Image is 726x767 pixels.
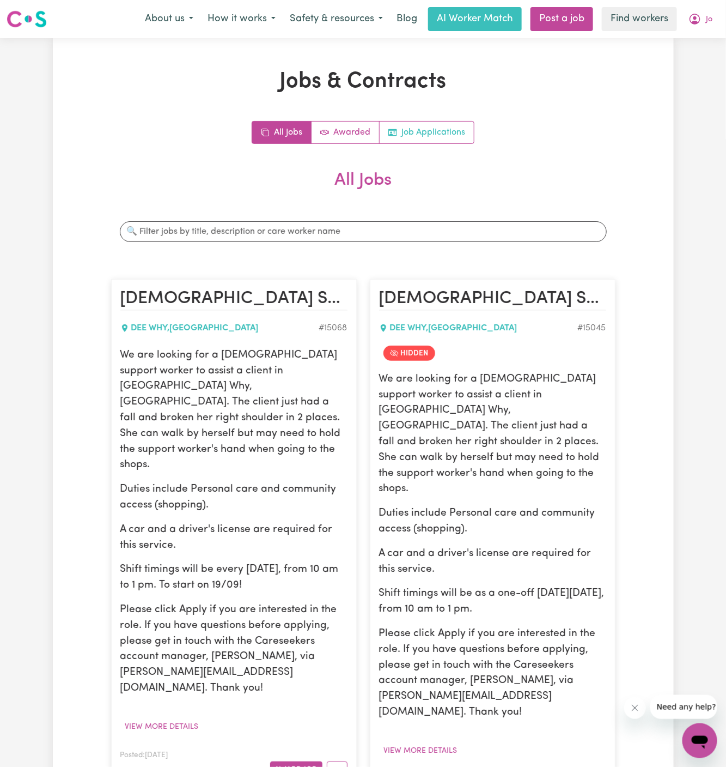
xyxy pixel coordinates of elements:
h2: Female Support Worker Needed In Dee Why, NSW [120,288,347,310]
img: Careseekers logo [7,9,47,29]
button: How it works [200,8,283,31]
p: Duties include Personal care and community access (shopping). [379,506,606,537]
p: A car and a driver's license are required for this service. [120,522,347,554]
a: AI Worker Match [428,7,522,31]
span: Jo [706,14,712,26]
p: Duties include Personal care and community access (shopping). [120,482,347,514]
a: All jobs [252,122,312,143]
p: Shift timings will be as a one-off [DATE][DATE], from 10 am to 1 pm. [379,586,606,618]
p: A car and a driver's license are required for this service. [379,546,606,578]
p: Please click Apply if you are interested in the role. If you have questions before applying, plea... [120,602,347,697]
a: Blog [390,7,424,31]
h2: All Jobs [111,170,615,208]
button: Safety & resources [283,8,390,31]
div: Job ID #15068 [319,322,347,335]
a: Careseekers logo [7,7,47,32]
iframe: Close message [624,697,646,719]
p: We are looking for a [DEMOGRAPHIC_DATA] support worker to assist a client in [GEOGRAPHIC_DATA] Wh... [120,348,347,473]
p: Shift timings will be every [DATE], from 10 am to 1 pm. To start on 19/09! [120,562,347,594]
button: View more details [379,742,462,759]
a: Post a job [530,7,593,31]
input: 🔍 Filter jobs by title, description or care worker name [120,221,607,242]
a: Job applications [380,122,474,143]
a: Active jobs [312,122,380,143]
h1: Jobs & Contracts [111,69,615,95]
span: Job is hidden [383,346,435,361]
iframe: Button to launch messaging window [682,723,717,758]
div: DEE WHY , [GEOGRAPHIC_DATA] [379,322,578,335]
span: Posted: [DATE] [120,752,168,759]
p: Please click Apply if you are interested in the role. If you have questions before applying, plea... [379,626,606,721]
div: Job ID #15045 [578,322,606,335]
button: My Account [681,8,719,31]
button: About us [138,8,200,31]
h2: Female Support Worker Needed In Dee Why, NSW [379,288,606,310]
div: DEE WHY , [GEOGRAPHIC_DATA] [120,322,319,335]
a: Find workers [602,7,677,31]
p: We are looking for a [DEMOGRAPHIC_DATA] support worker to assist a client in [GEOGRAPHIC_DATA] Wh... [379,372,606,497]
button: View more details [120,718,204,735]
iframe: Message from company [650,695,717,719]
